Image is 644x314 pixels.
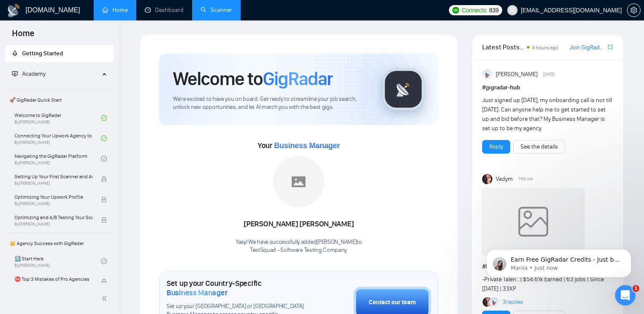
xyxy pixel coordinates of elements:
[101,176,107,182] span: lock
[489,6,498,15] span: 839
[274,141,339,150] span: Business Manager
[369,298,416,307] div: Contact our team
[462,6,487,15] span: Connects:
[12,71,18,77] span: fund-projection-screen
[263,67,333,90] span: GigRadar
[22,70,46,77] span: Academy
[6,91,113,108] span: 🚀 GigRadar Quick Start
[14,193,92,201] span: Optimizing Your Upwork Profile
[14,108,101,127] a: Welcome to GigRadarBy[PERSON_NAME]
[102,6,128,14] a: homeHome
[5,45,114,62] li: Getting Started
[101,217,107,223] span: lock
[482,83,613,92] h1: # gigradar-hub
[496,174,513,184] span: Vadym
[615,285,635,305] iframe: Intercom live chat
[482,42,524,52] span: Latest Posts from the GigRadar Community
[173,67,333,90] h1: Welcome to
[513,140,565,154] button: See the details
[5,27,41,45] span: Home
[173,95,368,111] span: We're excited to have you on board. Get ready to streamline your job search, unlock new opportuni...
[7,4,20,17] img: logo
[258,141,340,150] span: Your
[520,142,558,151] a: See the details
[14,222,92,227] span: By [PERSON_NAME]
[145,6,184,14] a: dashboardDashboard
[452,7,459,14] img: upwork-logo.png
[14,252,101,271] a: 1️⃣ Start HereBy[PERSON_NAME]
[14,129,101,148] a: Connecting Your Upwork Agency to GigRadarBy[PERSON_NAME]
[14,201,92,206] span: By [PERSON_NAME]
[503,298,523,306] a: 3replies
[14,213,92,222] span: Optimizing and A/B Testing Your Scanner for Better Results
[569,43,606,52] a: Join GigRadar Slack Community
[509,7,515,13] span: user
[273,156,324,207] img: placeholder.png
[608,43,613,51] a: export
[236,217,362,231] div: [PERSON_NAME] [PERSON_NAME]
[236,246,362,254] p: TestSquad - Software Testing Company .
[101,294,110,303] span: double-left
[12,70,46,77] span: Academy
[482,69,492,80] img: Anisuzzaman Khan
[14,149,101,168] a: Navigating the GigRadar PlatformBy[PERSON_NAME]
[482,174,492,184] img: Vadym
[532,45,558,51] span: 4 hours ago
[482,97,612,132] span: Just signed up [DATE], my onboarding call is not till [DATE]. Can anyone help me to get started t...
[101,258,107,264] span: check-circle
[627,7,641,14] a: setting
[482,140,510,154] button: Reply
[518,175,533,183] span: 7:55 AM
[608,43,613,50] span: export
[482,188,584,256] img: weqQh+iSagEgQAAAABJRU5ErkJggg==
[167,288,227,297] span: Business Manager
[101,197,107,203] span: lock
[627,3,641,17] button: setting
[543,71,555,78] span: [DATE]
[14,275,92,283] span: ⛔ Top 3 Mistakes of Pro Agencies
[382,68,425,111] img: gigradar-logo.png
[22,50,63,57] span: Getting Started
[101,115,107,121] span: check-circle
[14,181,92,186] span: By [PERSON_NAME]
[101,156,107,162] span: check-circle
[632,285,639,292] span: 1
[12,50,18,56] span: rocket
[627,7,640,14] span: setting
[101,279,107,285] span: lock
[201,6,232,14] a: searchScanner
[167,279,311,297] h1: Set up your Country-Specific
[496,70,538,79] span: [PERSON_NAME]
[101,135,107,141] span: check-circle
[14,172,92,181] span: Setting Up Your First Scanner and Auto-Bidder
[489,142,503,151] a: Reply
[236,238,362,254] div: Yaay! We have successfully added [PERSON_NAME] to
[489,297,499,307] img: Anisuzzaman Khan
[474,231,644,291] iframe: Intercom notifications message
[6,235,113,252] span: 👑 Agency Success with GigRadar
